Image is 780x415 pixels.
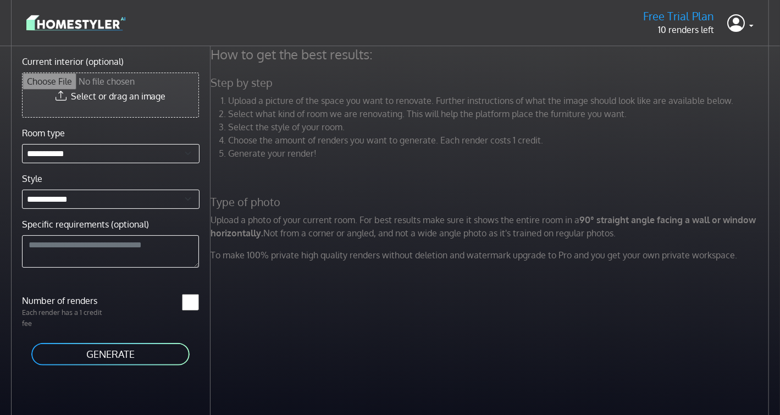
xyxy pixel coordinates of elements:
[22,172,42,185] label: Style
[643,23,714,36] p: 10 renders left
[228,147,772,160] li: Generate your render!
[15,294,110,307] label: Number of renders
[22,126,65,140] label: Room type
[228,120,772,134] li: Select the style of your room.
[15,307,110,328] p: Each render has a 1 credit fee
[30,342,191,367] button: GENERATE
[22,218,149,231] label: Specific requirements (optional)
[204,213,778,240] p: Upload a photo of your current room. For best results make sure it shows the entire room in a Not...
[204,248,778,262] p: To make 100% private high quality renders without deletion and watermark upgrade to Pro and you g...
[26,13,125,32] img: logo-3de290ba35641baa71223ecac5eacb59cb85b4c7fdf211dc9aaecaaee71ea2f8.svg
[228,94,772,107] li: Upload a picture of the space you want to renovate. Further instructions of what the image should...
[228,134,772,147] li: Choose the amount of renders you want to generate. Each render costs 1 credit.
[22,55,124,68] label: Current interior (optional)
[204,76,778,90] h5: Step by step
[228,107,772,120] li: Select what kind of room we are renovating. This will help the platform place the furniture you w...
[643,9,714,23] h5: Free Trial Plan
[204,195,778,209] h5: Type of photo
[204,46,778,63] h4: How to get the best results:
